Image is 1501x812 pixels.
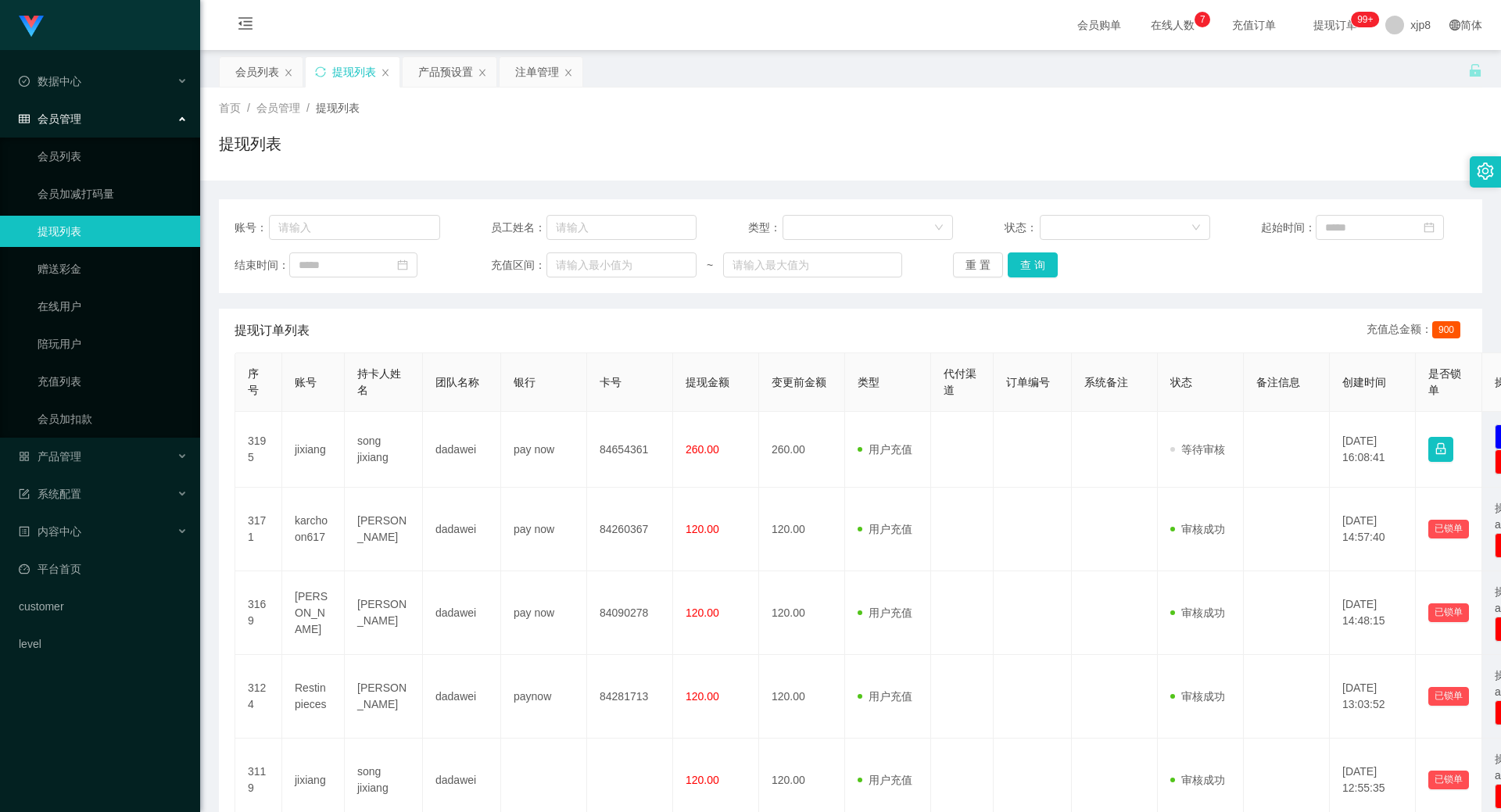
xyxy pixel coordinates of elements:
[345,571,423,655] td: [PERSON_NAME]
[953,252,1003,277] button: 重 置
[282,571,345,655] td: [PERSON_NAME]
[858,774,912,786] span: 用户充值
[944,367,976,396] span: 代付渠道
[423,488,501,571] td: dadawei
[284,68,293,77] i: 图标: close
[501,488,587,571] td: pay now
[282,488,345,571] td: karchoon617
[295,376,317,388] span: 账号
[1170,606,1225,619] span: 审核成功
[38,366,188,397] a: 充值列表
[19,451,30,462] i: 图标: appstore-o
[686,523,719,535] span: 120.00
[858,523,912,535] span: 用户充值
[345,655,423,739] td: [PERSON_NAME]
[235,571,282,655] td: 3169
[1084,376,1128,388] span: 系统备注
[501,571,587,655] td: pay now
[332,57,376,87] div: 提现列表
[248,367,259,396] span: 序号
[1200,12,1205,27] p: 7
[1468,63,1482,77] i: 图标: unlock
[19,591,188,622] a: customer
[1170,443,1225,456] span: 等待审核
[1224,20,1284,30] span: 充值订单
[1428,437,1453,462] button: 图标: lock
[546,215,697,240] input: 请输入
[1191,223,1201,234] i: 图标: down
[697,257,723,274] span: ~
[686,606,719,619] span: 120.00
[858,606,912,619] span: 用户充值
[1170,523,1225,535] span: 审核成功
[397,259,408,270] i: 图标: calendar
[759,488,845,571] td: 120.00
[515,57,559,87] div: 注单管理
[1432,321,1460,338] span: 900
[1170,376,1192,388] span: 状态
[1005,220,1040,236] span: 状态：
[514,376,536,388] span: 银行
[345,412,423,488] td: song jixiang
[315,66,326,77] i: 图标: sync
[501,412,587,488] td: pay now
[423,571,501,655] td: dadawei
[19,450,81,463] span: 产品管理
[1330,412,1416,488] td: [DATE] 16:08:41
[418,57,473,87] div: 产品预设置
[19,525,81,538] span: 内容中心
[219,132,281,156] h1: 提现列表
[256,102,300,114] span: 会员管理
[423,655,501,739] td: dadawei
[38,216,188,247] a: 提现列表
[235,257,289,274] span: 结束时间：
[19,75,81,88] span: 数据中心
[1006,376,1050,388] span: 订单编号
[381,68,390,77] i: 图标: close
[1143,20,1202,30] span: 在线人数
[1367,321,1467,340] div: 充值总金额：
[282,655,345,739] td: Restinpieces
[219,102,241,114] span: 首页
[235,220,269,236] span: 账号：
[759,412,845,488] td: 260.00
[235,412,282,488] td: 3195
[38,291,188,322] a: 在线用户
[19,526,30,537] i: 图标: profile
[1428,520,1469,538] button: 已锁单
[38,178,188,209] a: 会员加减打码量
[501,655,587,739] td: paynow
[1170,690,1225,703] span: 审核成功
[282,412,345,488] td: jixiang
[1261,220,1316,236] span: 起始时间：
[19,488,30,499] i: 图标: form
[247,102,250,114] span: /
[587,412,673,488] td: 84654361
[306,102,310,114] span: /
[1424,222,1435,233] i: 图标: calendar
[600,376,622,388] span: 卡号
[235,57,279,87] div: 会员列表
[546,252,697,277] input: 请输入最小值为
[1330,488,1416,571] td: [DATE] 14:57:40
[686,376,729,388] span: 提现金额
[269,215,440,240] input: 请输入
[491,220,546,236] span: 员工姓名：
[1477,163,1494,180] i: 图标: setting
[478,68,487,77] i: 图标: close
[1195,12,1210,27] sup: 7
[19,553,188,585] a: 图标: dashboard平台首页
[1428,687,1469,706] button: 已锁单
[1170,774,1225,786] span: 审核成功
[235,321,310,340] span: 提现订单列表
[19,113,30,124] i: 图标: table
[19,628,188,660] a: level
[858,376,879,388] span: 类型
[38,253,188,284] a: 赠送彩金
[1008,252,1058,277] button: 查 询
[686,443,719,456] span: 260.00
[1351,12,1379,27] sup: 201
[1306,20,1365,30] span: 提现订单
[423,412,501,488] td: dadawei
[345,488,423,571] td: [PERSON_NAME]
